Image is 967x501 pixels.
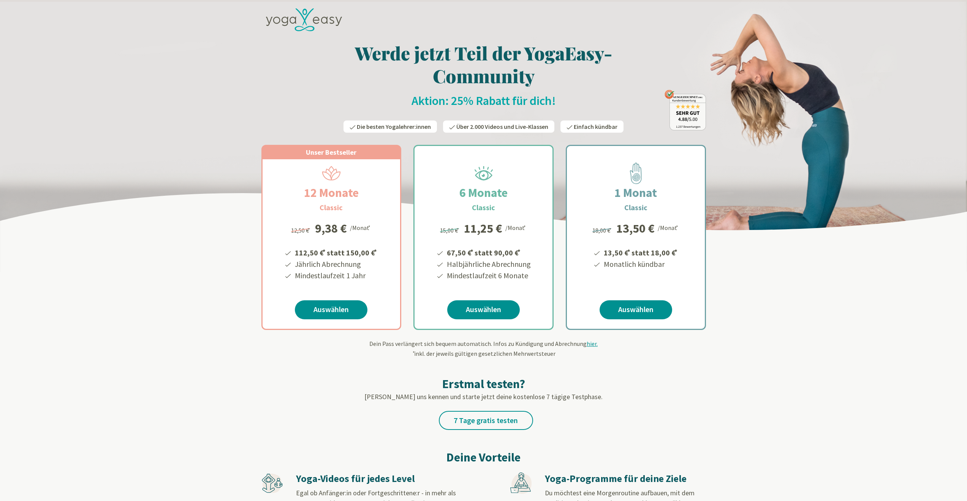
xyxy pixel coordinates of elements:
[294,258,378,270] li: Jährlich Abrechnung
[464,222,502,235] div: 11,25 €
[446,258,531,270] li: Halbjährliche Abrechnung
[261,376,706,392] h2: Erstmal testen?
[295,300,367,319] a: Auswählen
[261,392,706,402] p: [PERSON_NAME] uns kennen und starte jetzt deine kostenlose 7 tägige Testphase.
[574,123,617,130] span: Einfach kündbar
[596,184,675,202] h2: 1 Monat
[291,227,311,234] span: 12,50 €
[624,202,647,213] h3: Classic
[261,339,706,358] div: Dein Pass verlängert sich bequem automatisch. Infos zu Kündigung und Abrechnung
[587,340,598,347] span: hier.
[261,41,706,87] h1: Werde jetzt Teil der YogaEasy-Community
[505,222,527,232] div: /Monat
[446,270,531,281] li: Mindestlaufzeit 6 Monate
[261,448,706,466] h2: Deine Vorteile
[357,123,431,130] span: Die besten Yogalehrer:innen
[296,472,456,485] h3: Yoga-Videos für jedes Level
[665,90,706,130] img: ausgezeichnet_badge.png
[603,246,679,258] li: 13,50 € statt 18,00 €
[440,227,460,234] span: 15,00 €
[306,148,356,157] span: Unser Bestseller
[616,222,655,235] div: 13,50 €
[294,246,378,258] li: 112,50 € statt 150,00 €
[320,202,343,213] h3: Classic
[261,93,706,108] h2: Aktion: 25% Rabatt für dich!
[603,258,679,270] li: Monatlich kündbar
[658,222,679,232] div: /Monat
[412,350,556,357] span: inkl. der jeweils gültigen gesetzlichen Mehrwertsteuer
[439,411,533,430] a: 7 Tage gratis testen
[592,227,612,234] span: 18,00 €
[315,222,347,235] div: 9,38 €
[441,184,526,202] h2: 6 Monate
[456,123,548,130] span: Über 2.000 Videos und Live-Klassen
[446,246,531,258] li: 67,50 € statt 90,00 €
[472,202,495,213] h3: Classic
[545,472,705,485] h3: Yoga-Programme für deine Ziele
[294,270,378,281] li: Mindestlaufzeit 1 Jahr
[447,300,520,319] a: Auswählen
[286,184,377,202] h2: 12 Monate
[350,222,372,232] div: /Monat
[600,300,672,319] a: Auswählen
